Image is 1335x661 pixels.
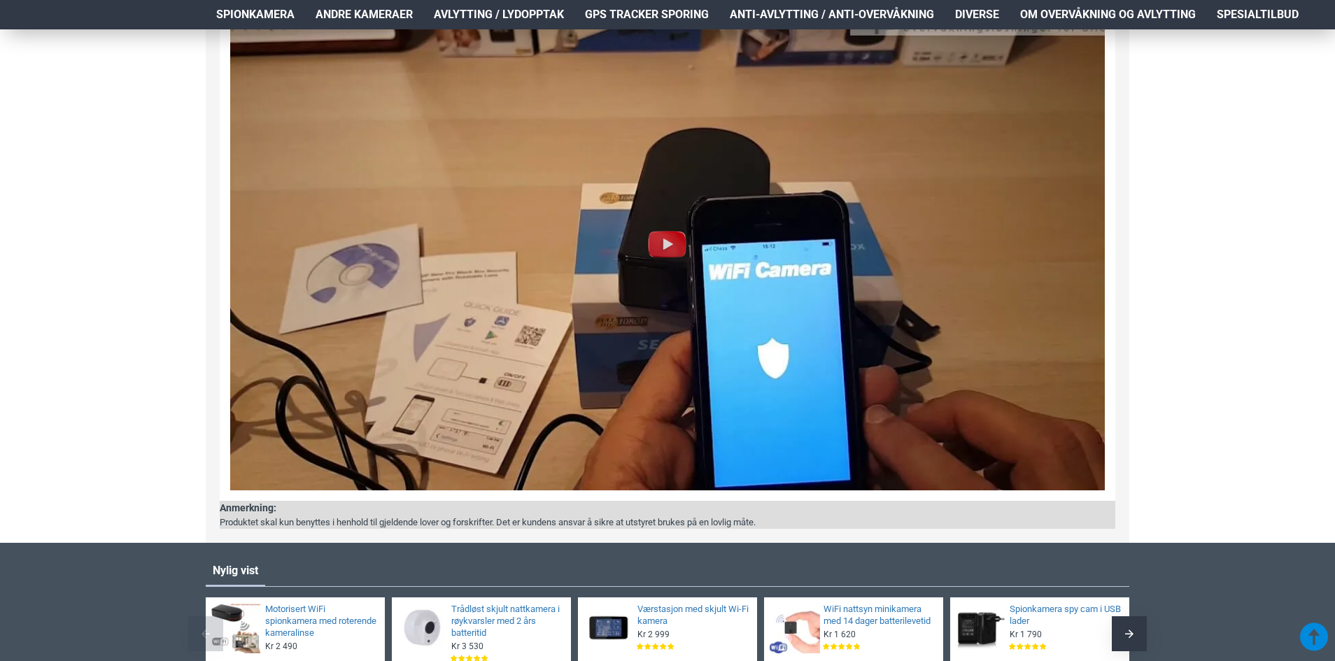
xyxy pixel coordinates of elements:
a: Motorisert WiFi spionkamera med roterende kameralinse [265,604,376,639]
div: Next slide [1112,616,1147,651]
span: Kr 2 490 [265,641,297,652]
img: Værstasjon med skjult Wi-Fi kamera [583,602,634,653]
span: Spionkamera [216,6,295,23]
img: Motorisert WiFi spionkamera med roterende kameralinse [211,602,262,653]
span: Kr 1 790 [1010,629,1042,640]
a: Nylig vist [206,557,265,585]
span: Kr 1 620 [824,629,856,640]
span: Kr 3 530 [451,641,483,652]
img: Spionkamera spy cam i USB lader [955,602,1006,653]
span: Diverse [955,6,999,23]
span: Spesialtilbud [1217,6,1299,23]
img: Play Video [645,222,690,266]
span: Andre kameraer [316,6,413,23]
span: Om overvåkning og avlytting [1020,6,1196,23]
span: Anti-avlytting / Anti-overvåkning [730,6,934,23]
a: Trådløst skjult nattkamera i røykvarsler med 2 års batteritid [451,604,563,639]
div: Anmerkning: [220,501,756,516]
a: Spionkamera spy cam i USB lader [1010,604,1121,627]
span: Kr 2 999 [637,629,670,640]
span: Avlytting / Lydopptak [434,6,564,23]
div: Produktet skal kun benyttes i henhold til gjeldende lover og forskrifter. Det er kundens ansvar å... [220,516,756,529]
img: WiFi nattsyn minikamera med 14 dager batterilevetid [769,602,820,653]
span: GPS Tracker Sporing [585,6,709,23]
a: Værstasjon med skjult Wi-Fi kamera [637,604,749,627]
img: Trådløst skjult nattkamera i røykvarsler med 2 års batteritid [397,602,448,653]
div: Previous slide [188,616,223,651]
a: WiFi nattsyn minikamera med 14 dager batterilevetid [824,604,935,627]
